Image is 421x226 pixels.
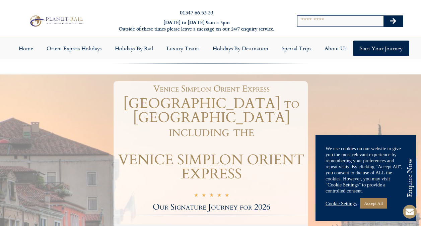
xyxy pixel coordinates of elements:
[275,41,318,56] a: Special Trips
[225,193,229,199] i: ☆
[326,146,406,194] div: We use cookies on our website to give you the most relevant experience by remembering your prefer...
[40,41,108,56] a: Orient Express Holidays
[209,193,214,199] i: ☆
[326,201,357,207] a: Cookie Settings
[206,41,275,56] a: Holidays by Destination
[180,8,213,16] a: 01347 66 53 33
[318,41,353,56] a: About Us
[360,198,387,209] a: Accept All
[27,14,85,28] img: Planet Rail Train Holidays Logo
[160,41,206,56] a: Luxury Trains
[119,84,304,93] h1: Venice Simplon Orient Express
[353,41,409,56] a: Start your Journey
[108,41,160,56] a: Holidays by Rail
[3,41,418,56] nav: Menu
[202,193,206,199] i: ☆
[194,192,229,199] div: 5/5
[383,16,403,26] button: Search
[217,193,221,199] i: ☆
[194,193,198,199] i: ☆
[114,19,279,32] h6: [DATE] to [DATE] 9am – 5pm Outside of these times please leave a message on our 24/7 enquiry serv...
[12,41,40,56] a: Home
[115,203,308,211] h2: Our Signature Journey for 2026
[115,97,308,181] h1: [GEOGRAPHIC_DATA] to [GEOGRAPHIC_DATA] including the VENICE SIMPLON ORIENT EXPRESS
